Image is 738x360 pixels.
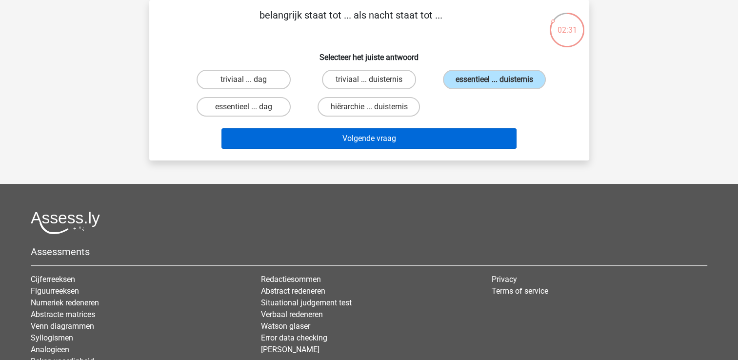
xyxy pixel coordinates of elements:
[197,70,291,89] label: triviaal ... dag
[261,345,319,354] a: [PERSON_NAME]
[322,70,416,89] label: triviaal ... duisternis
[31,246,707,258] h5: Assessments
[31,211,100,234] img: Assessly logo
[31,321,94,331] a: Venn diagrammen
[492,286,548,296] a: Terms of service
[31,275,75,284] a: Cijferreeksen
[31,333,73,342] a: Syllogismen
[31,345,69,354] a: Analogieen
[221,128,517,149] button: Volgende vraag
[549,12,585,36] div: 02:31
[31,286,79,296] a: Figuurreeksen
[261,333,327,342] a: Error data checking
[318,97,420,117] label: hiërarchie ... duisternis
[261,298,352,307] a: Situational judgement test
[261,321,310,331] a: Watson glaser
[197,97,291,117] label: essentieel ... dag
[261,286,325,296] a: Abstract redeneren
[165,45,574,62] h6: Selecteer het juiste antwoord
[165,8,537,37] p: belangrijk staat tot ... als nacht staat tot ...
[261,275,321,284] a: Redactiesommen
[492,275,517,284] a: Privacy
[261,310,323,319] a: Verbaal redeneren
[443,70,546,89] label: essentieel ... duisternis
[31,298,99,307] a: Numeriek redeneren
[31,310,95,319] a: Abstracte matrices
